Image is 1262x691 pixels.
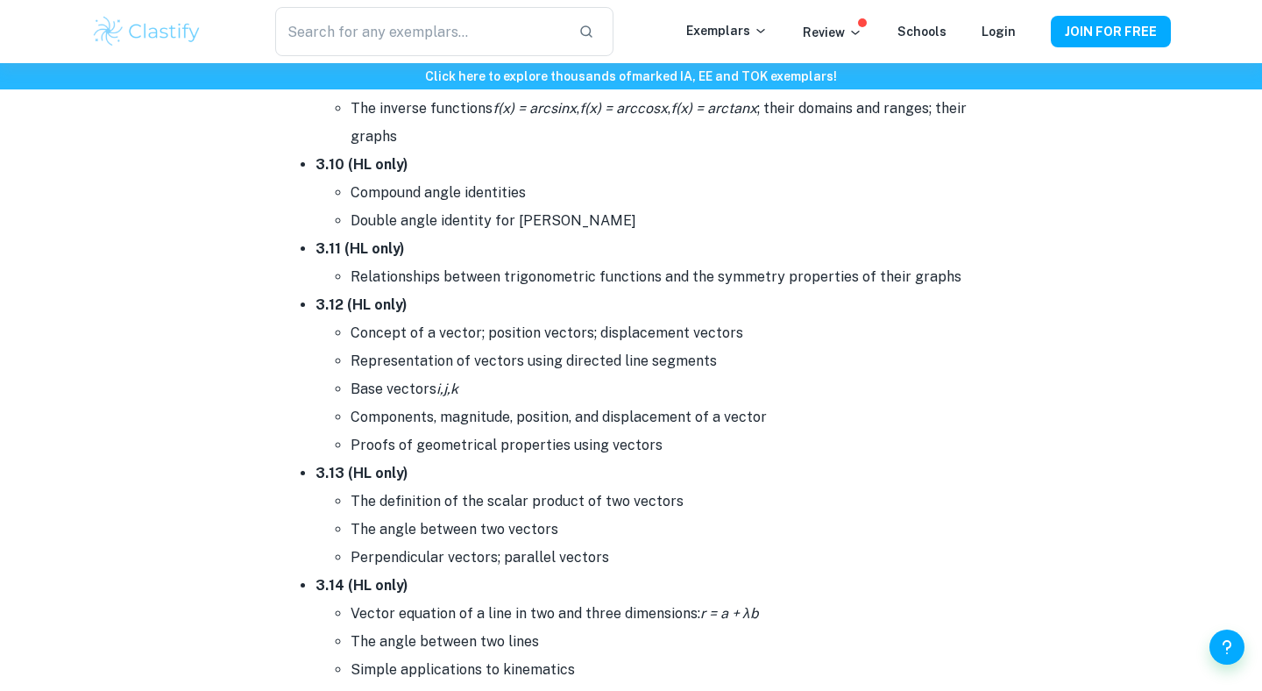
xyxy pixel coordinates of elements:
[315,240,405,257] strong: 3.11 (HL only)
[315,465,408,481] strong: 3.13 (HL only)
[686,21,768,40] p: Exemplars
[275,7,564,56] input: Search for any exemplars...
[1051,16,1171,47] button: JOIN FOR FREE
[982,25,1016,39] a: Login
[4,67,1258,86] h6: Click here to explore thousands of marked IA, EE and TOK exemplars !
[670,100,757,117] i: f(x) = arctanx
[351,600,982,628] li: Vector equation of a line in two and three dimensions:
[351,319,982,347] li: Concept of a vector; position vectors; displacement vectors
[351,628,982,656] li: The angle between two lines
[315,577,408,594] strong: 3.14 (HL only)
[315,156,408,173] strong: 3.10 (HL only)
[351,403,982,431] li: Components, magnitude, position, and displacement of a vector
[493,100,577,117] i: f(x) = arcsinx
[315,296,408,313] strong: 3.12 (HL only)
[803,23,862,42] p: Review
[1209,630,1244,665] button: Help and Feedback
[351,347,982,375] li: Representation of vectors using directed line segments
[351,207,982,235] li: Double angle identity for [PERSON_NAME]
[351,516,982,544] li: The angle between two vectors
[700,605,759,622] i: r = a + λb
[579,100,668,117] i: f(x) = arccosx
[897,25,946,39] a: Schools
[351,544,982,572] li: Perpendicular vectors; parallel vectors
[351,375,982,403] li: Base vectors
[351,656,982,684] li: Simple applications to kinematics
[351,431,982,459] li: Proofs of geometrical properties using vectors
[351,263,982,291] li: Relationships between trigonometric functions and the symmetry properties of their graphs
[351,488,982,516] li: The definition of the scalar product of two vectors
[436,381,458,397] i: i,j,k
[351,179,982,207] li: Compound angle identities
[91,14,202,49] img: Clastify logo
[351,95,982,151] li: The inverse functions , , ; their domains and ranges; their graphs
